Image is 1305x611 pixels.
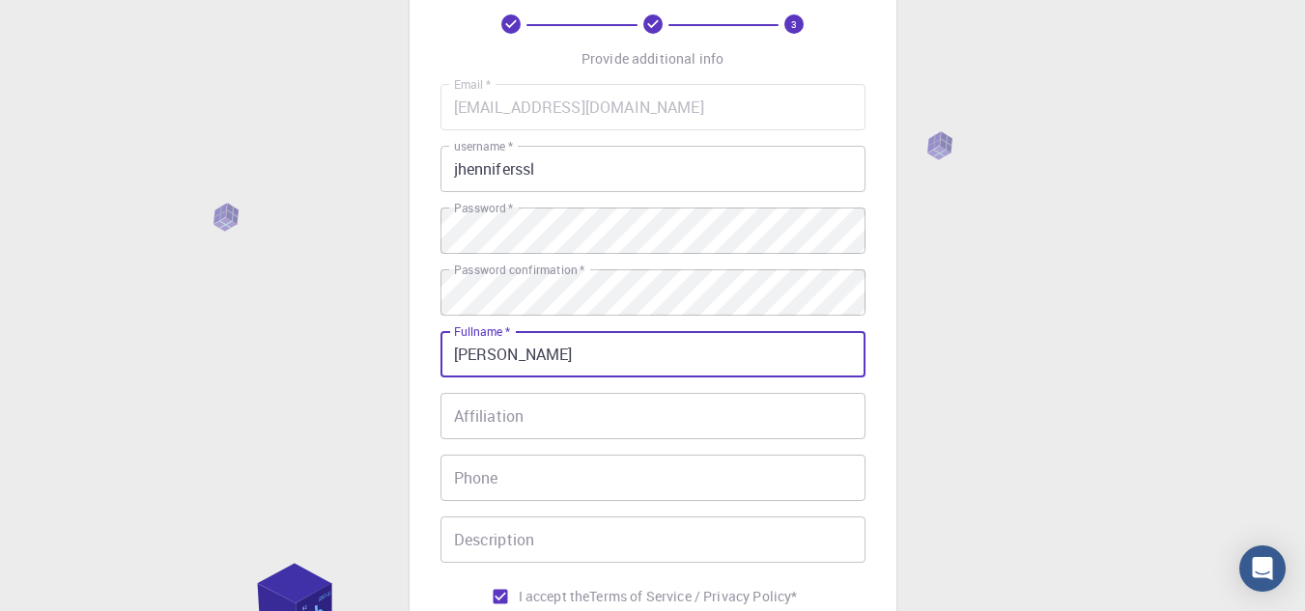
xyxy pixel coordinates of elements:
[1239,545,1286,592] div: Open Intercom Messenger
[582,49,723,69] p: Provide additional info
[454,138,513,154] label: username
[791,17,797,31] text: 3
[519,587,590,606] span: I accept the
[454,76,491,93] label: Email
[454,200,513,216] label: Password
[589,587,797,606] p: Terms of Service / Privacy Policy *
[454,262,584,278] label: Password confirmation
[454,323,510,340] label: Fullname
[589,587,797,606] a: Terms of Service / Privacy Policy*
